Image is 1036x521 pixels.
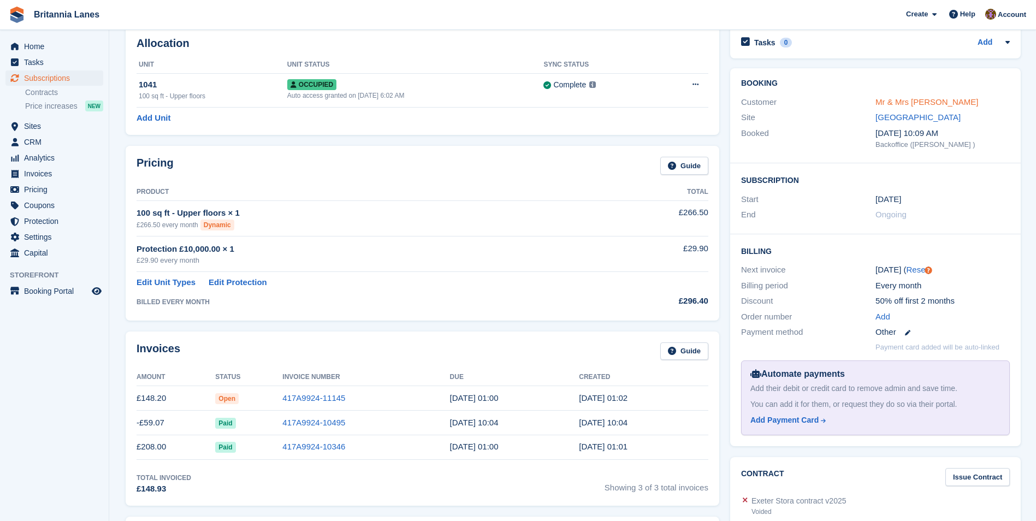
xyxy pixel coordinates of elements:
[579,418,627,427] time: 2025-08-01 09:04:49 UTC
[5,229,103,245] a: menu
[875,139,1010,150] div: Backoffice ([PERSON_NAME] )
[282,442,345,451] a: 417A9924-10346
[579,369,708,386] th: Created
[579,393,627,402] time: 2025-09-01 00:02:54 UTC
[24,229,90,245] span: Settings
[875,326,1010,339] div: Other
[450,369,579,386] th: Due
[750,399,1001,410] div: You can add it for them, or request they do so via their portal.
[25,87,103,98] a: Contracts
[750,383,1001,394] div: Add their debit or credit card to remove admin and save time.
[137,56,287,74] th: Unit
[5,39,103,54] a: menu
[875,127,1010,140] div: [DATE] 10:09 AM
[605,473,708,495] span: Showing 3 of 3 total invoices
[287,79,336,90] span: Occupied
[5,182,103,197] a: menu
[24,245,90,260] span: Capital
[137,157,174,175] h2: Pricing
[543,56,658,74] th: Sync Status
[5,134,103,150] a: menu
[875,210,907,219] span: Ongoing
[137,112,170,125] a: Add Unit
[602,295,708,307] div: £296.40
[875,342,999,353] p: Payment card added will be auto-linked
[215,369,282,386] th: Status
[602,200,708,236] td: £266.50
[287,56,544,74] th: Unit Status
[24,283,90,299] span: Booking Portal
[209,276,267,289] a: Edit Protection
[741,468,784,486] h2: Contract
[137,37,708,50] h2: Allocation
[741,193,875,206] div: Start
[750,415,819,426] div: Add Payment Card
[5,198,103,213] a: menu
[137,473,191,483] div: Total Invoiced
[450,393,499,402] time: 2025-09-02 00:00:00 UTC
[137,183,602,201] th: Product
[137,297,602,307] div: BILLED EVERY MONTH
[24,39,90,54] span: Home
[137,411,215,435] td: -£59.07
[906,9,928,20] span: Create
[24,198,90,213] span: Coupons
[875,264,1010,276] div: [DATE] ( )
[137,255,602,266] div: £29.90 every month
[875,295,1010,307] div: 50% off first 2 months
[450,442,499,451] time: 2025-08-02 00:00:00 UTC
[5,119,103,134] a: menu
[741,311,875,323] div: Order number
[137,369,215,386] th: Amount
[5,245,103,260] a: menu
[24,134,90,150] span: CRM
[137,276,196,289] a: Edit Unit Types
[875,193,901,206] time: 2025-08-01 00:00:00 UTC
[741,127,875,150] div: Booked
[923,265,933,275] div: Tooltip anchor
[553,79,586,91] div: Complete
[5,150,103,165] a: menu
[741,209,875,221] div: End
[137,435,215,459] td: £208.00
[945,468,1010,486] a: Issue Contract
[215,418,235,429] span: Paid
[985,9,996,20] img: Andy Collier
[24,166,90,181] span: Invoices
[24,55,90,70] span: Tasks
[24,119,90,134] span: Sites
[24,150,90,165] span: Analytics
[660,342,708,360] a: Guide
[137,342,180,360] h2: Invoices
[978,37,992,49] a: Add
[5,283,103,299] a: menu
[137,386,215,411] td: £148.20
[5,70,103,86] a: menu
[9,7,25,23] img: stora-icon-8386f47178a22dfd0bd8f6a31ec36ba5ce8667c1dd55bd0f319d3a0aa187defe.svg
[282,369,449,386] th: Invoice Number
[741,79,1010,88] h2: Booking
[450,418,499,427] time: 2025-08-02 09:04:49 UTC
[10,270,109,281] span: Storefront
[751,507,846,517] div: Voided
[750,415,996,426] a: Add Payment Card
[200,220,234,230] div: Dynamic
[215,442,235,453] span: Paid
[875,280,1010,292] div: Every month
[85,100,103,111] div: NEW
[90,285,103,298] a: Preview store
[287,91,544,100] div: Auto access granted on [DATE] 6:02 AM
[741,174,1010,185] h2: Subscription
[741,96,875,109] div: Customer
[741,280,875,292] div: Billing period
[660,157,708,175] a: Guide
[5,214,103,229] a: menu
[750,368,1001,381] div: Automate payments
[24,182,90,197] span: Pricing
[998,9,1026,20] span: Account
[282,418,345,427] a: 417A9924-10495
[741,295,875,307] div: Discount
[754,38,775,48] h2: Tasks
[137,243,602,256] div: Protection £10,000.00 × 1
[741,264,875,276] div: Next invoice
